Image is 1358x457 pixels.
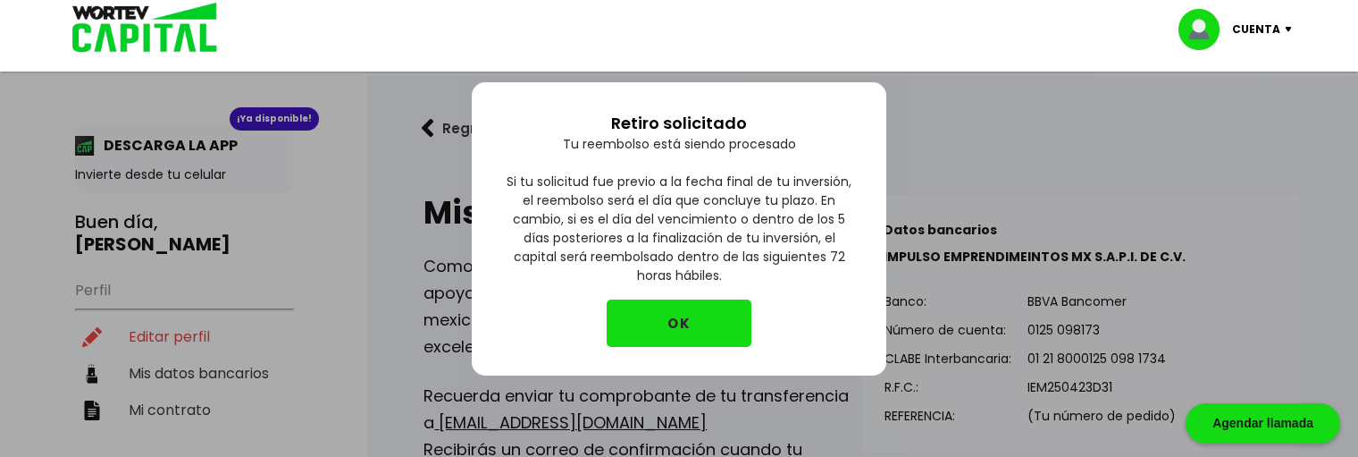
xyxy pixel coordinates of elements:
p: Retiro solicitado [611,111,747,135]
p: Tu reembolso está siendo procesado Si tu solicitud fue previo a la fecha final de tu inversión, e... [500,135,858,300]
p: Cuenta [1232,16,1280,43]
div: Agendar llamada [1186,403,1340,444]
img: icon-down [1280,27,1304,32]
img: profile-image [1178,9,1232,50]
button: OK [607,300,751,347]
